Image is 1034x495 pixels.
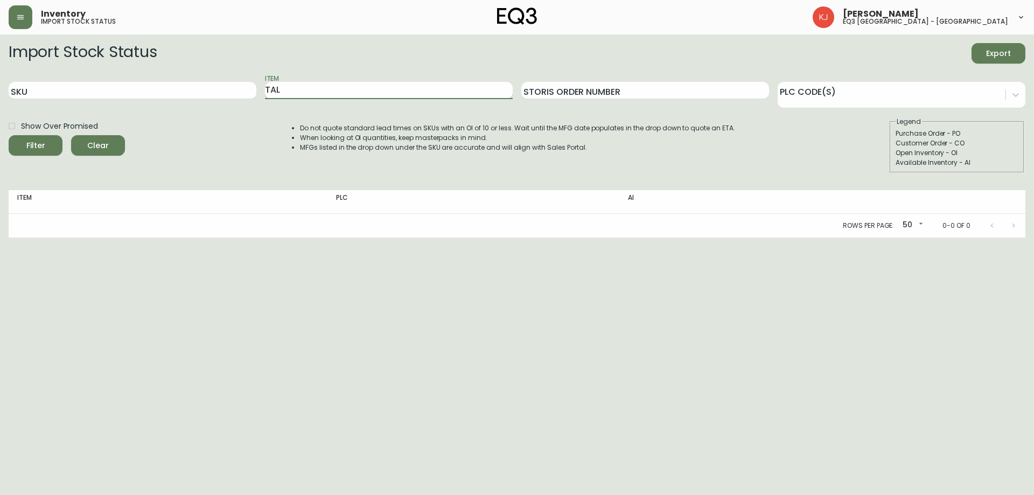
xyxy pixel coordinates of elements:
[980,47,1017,60] span: Export
[71,135,125,156] button: Clear
[497,8,537,25] img: logo
[327,190,619,214] th: PLC
[896,148,1018,158] div: Open Inventory - OI
[300,133,735,143] li: When looking at OI quantities, keep masterpacks in mind.
[9,43,157,64] h2: Import Stock Status
[41,10,86,18] span: Inventory
[9,135,62,156] button: Filter
[972,43,1025,64] button: Export
[898,217,925,234] div: 50
[843,10,919,18] span: [PERSON_NAME]
[9,190,327,214] th: Item
[619,190,852,214] th: AI
[896,138,1018,148] div: Customer Order - CO
[21,121,98,132] span: Show Over Promised
[80,139,116,152] span: Clear
[41,18,116,25] h5: import stock status
[942,221,970,231] p: 0-0 of 0
[896,129,1018,138] div: Purchase Order - PO
[813,6,834,28] img: 24a625d34e264d2520941288c4a55f8e
[843,221,894,231] p: Rows per page:
[300,143,735,152] li: MFGs listed in the drop down under the SKU are accurate and will align with Sales Portal.
[896,158,1018,168] div: Available Inventory - AI
[896,117,922,127] legend: Legend
[300,123,735,133] li: Do not quote standard lead times on SKUs with an OI of 10 or less. Wait until the MFG date popula...
[843,18,1008,25] h5: eq3 [GEOGRAPHIC_DATA] - [GEOGRAPHIC_DATA]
